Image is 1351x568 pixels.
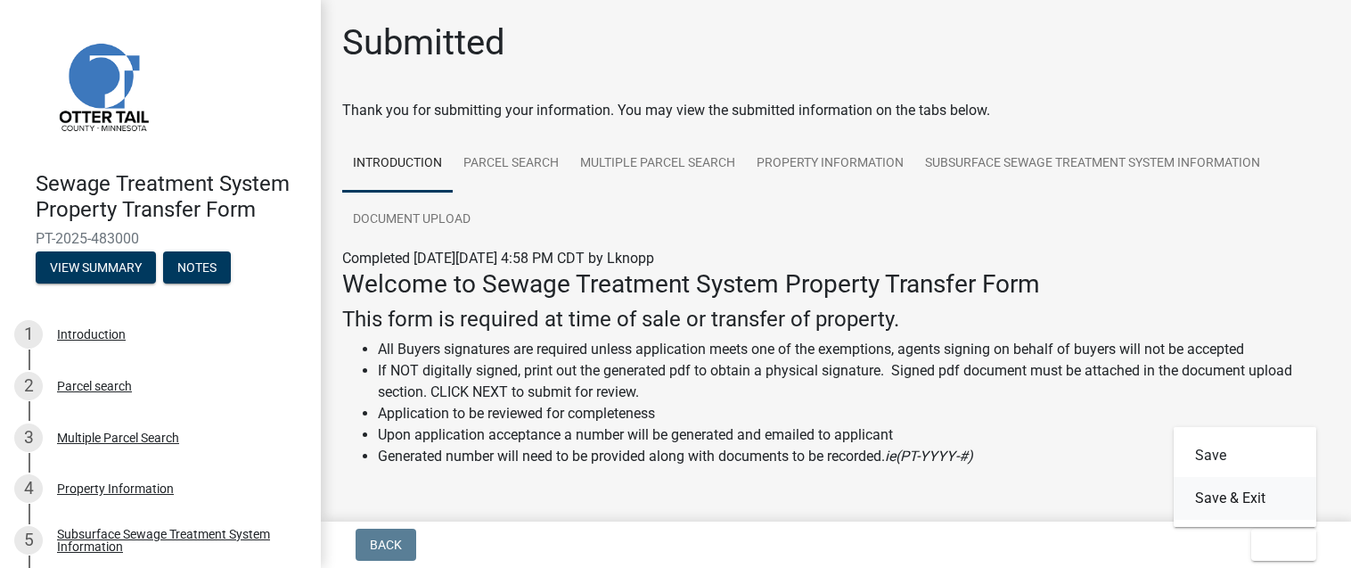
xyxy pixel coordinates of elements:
span: Back [370,538,402,552]
h4: This form is required at time of sale or transfer of property. [342,307,1330,333]
button: Notes [163,251,231,284]
button: Exit [1251,529,1316,561]
button: View Summary [36,251,156,284]
span: Exit [1265,538,1291,552]
wm-modal-confirm: Summary [36,261,156,276]
h3: Welcome to Sewage Treatment System Property Transfer Form [342,269,1330,300]
li: Generated number will need to be provided along with documents to be recorded. [378,446,1330,467]
li: All Buyers signatures are required unless application meets one of the exemptions, agents signing... [378,339,1330,360]
div: Thank you for submitting your information. You may view the submitted information on the tabs below. [342,100,1330,121]
img: Otter Tail County, Minnesota [36,19,169,152]
a: Multiple Parcel Search [569,136,746,193]
div: 2 [14,372,43,400]
h4: Sewage Treatment System Property Transfer Form [36,171,307,223]
div: Subsurface Sewage Treatment System Information [57,528,292,553]
div: 3 [14,424,43,452]
li: If NOT digitally signed, print out the generated pdf to obtain a physical signature. Signed pdf d... [378,360,1330,403]
div: 4 [14,474,43,503]
a: Introduction [342,136,453,193]
span: Completed [DATE][DATE] 4:58 PM CDT by Lknopp [342,250,654,267]
div: Exit [1174,427,1316,527]
i: ie(PT-YYYY-#) [885,448,973,465]
span: PT-2025-483000 [36,230,285,247]
div: Parcel search [57,380,132,392]
div: Multiple Parcel Search [57,432,179,444]
a: Property Information [746,136,914,193]
wm-modal-confirm: Notes [163,261,231,276]
button: Save [1174,434,1316,477]
li: Application to be reviewed for completeness [378,403,1330,424]
div: 5 [14,526,43,555]
div: Property Information [57,482,174,495]
a: Parcel search [453,136,569,193]
button: Back [356,529,416,561]
a: Document Upload [342,192,481,249]
a: Subsurface Sewage Treatment System Information [914,136,1271,193]
button: Save & Exit [1174,477,1316,520]
h1: Submitted [342,21,505,64]
div: 1 [14,320,43,349]
li: Upon application acceptance a number will be generated and emailed to applicant [378,424,1330,446]
div: Introduction [57,328,126,341]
